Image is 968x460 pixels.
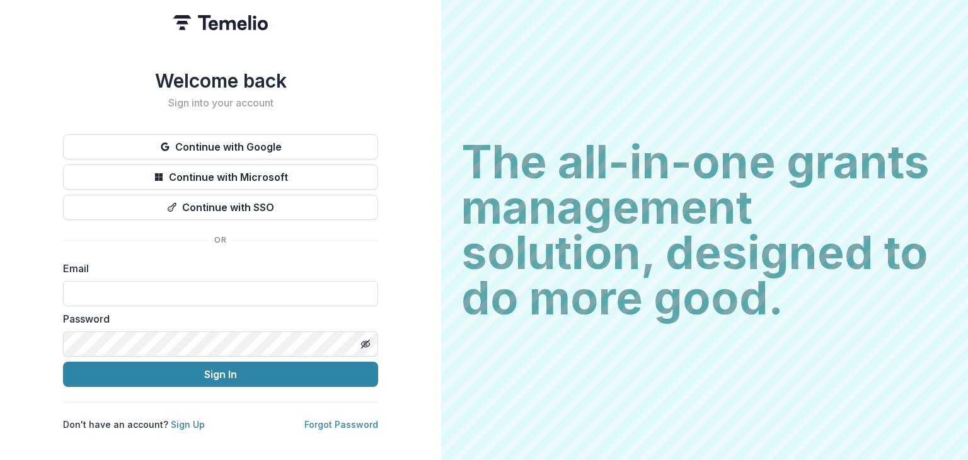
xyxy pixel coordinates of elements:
button: Sign In [63,362,378,387]
button: Continue with Microsoft [63,164,378,190]
label: Password [63,311,371,326]
h2: Sign into your account [63,97,378,109]
button: Toggle password visibility [355,334,376,354]
button: Continue with Google [63,134,378,159]
img: Temelio [173,15,268,30]
a: Forgot Password [304,419,378,430]
label: Email [63,261,371,276]
h1: Welcome back [63,69,378,92]
button: Continue with SSO [63,195,378,220]
a: Sign Up [171,419,205,430]
p: Don't have an account? [63,418,205,431]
